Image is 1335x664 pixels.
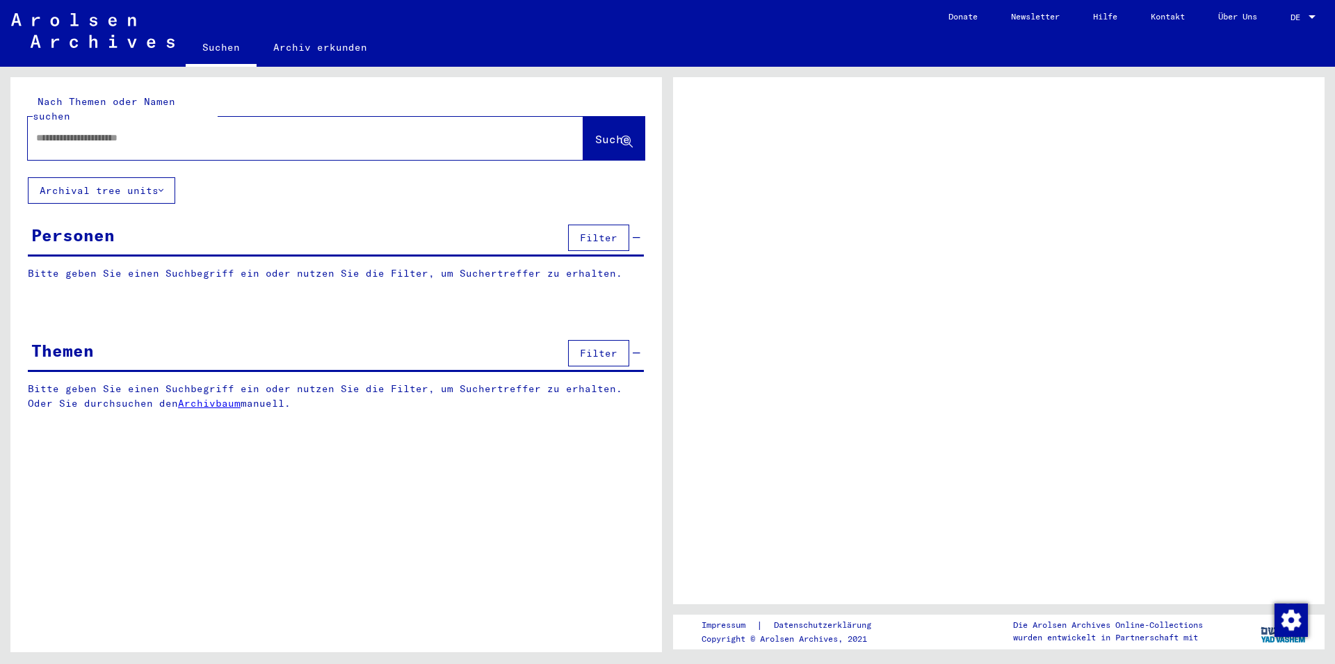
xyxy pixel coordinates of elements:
[580,232,617,244] span: Filter
[31,338,94,363] div: Themen
[178,397,241,410] a: Archivbaum
[583,117,645,160] button: Suche
[28,382,645,411] p: Bitte geben Sie einen Suchbegriff ein oder nutzen Sie die Filter, um Suchertreffer zu erhalten. O...
[568,340,629,366] button: Filter
[28,266,644,281] p: Bitte geben Sie einen Suchbegriff ein oder nutzen Sie die Filter, um Suchertreffer zu erhalten.
[1258,614,1310,649] img: yv_logo.png
[1013,631,1203,644] p: wurden entwickelt in Partnerschaft mit
[580,347,617,359] span: Filter
[568,225,629,251] button: Filter
[1013,619,1203,631] p: Die Arolsen Archives Online-Collections
[702,618,888,633] div: |
[1275,604,1308,637] img: Zustimmung ändern
[28,177,175,204] button: Archival tree units
[33,95,175,122] mat-label: Nach Themen oder Namen suchen
[186,31,257,67] a: Suchen
[702,633,888,645] p: Copyright © Arolsen Archives, 2021
[257,31,384,64] a: Archiv erkunden
[763,618,888,633] a: Datenschutzerklärung
[702,618,756,633] a: Impressum
[31,222,115,248] div: Personen
[595,132,630,146] span: Suche
[11,13,175,48] img: Arolsen_neg.svg
[1290,13,1306,22] span: DE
